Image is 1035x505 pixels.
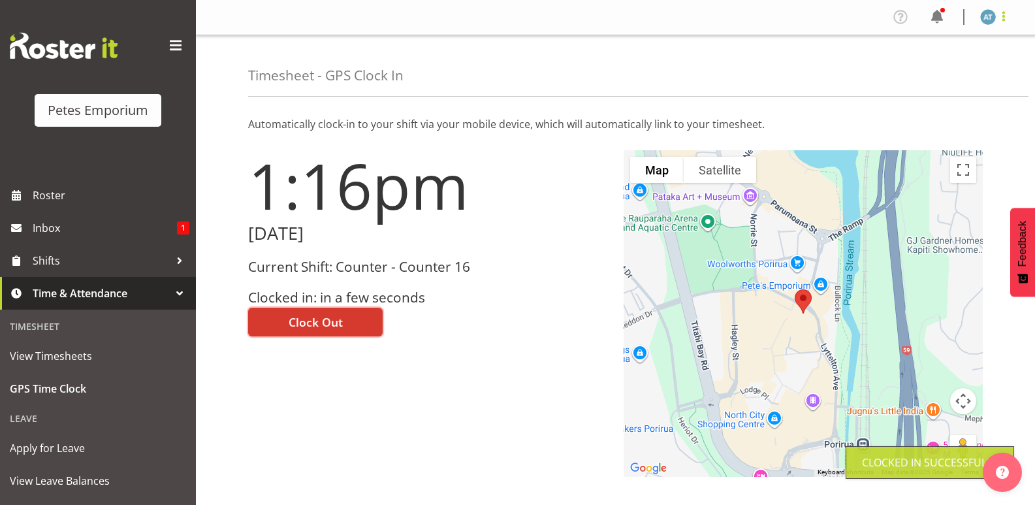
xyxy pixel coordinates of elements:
[248,68,404,83] h4: Timesheet - GPS Clock In
[177,221,189,235] span: 1
[33,284,170,303] span: Time & Attendance
[48,101,148,120] div: Petes Emporium
[10,379,186,399] span: GPS Time Clock
[996,466,1009,479] img: help-xxl-2.png
[818,468,874,477] button: Keyboard shortcuts
[289,314,343,331] span: Clock Out
[950,435,976,461] button: Drag Pegman onto the map to open Street View
[248,308,383,336] button: Clock Out
[950,157,976,183] button: Toggle fullscreen view
[10,33,118,59] img: Rosterit website logo
[248,290,608,305] h3: Clocked in: in a few seconds
[1010,208,1035,297] button: Feedback - Show survey
[33,186,189,205] span: Roster
[248,259,608,274] h3: Current Shift: Counter - Counter 16
[3,405,193,432] div: Leave
[627,460,670,477] a: Open this area in Google Maps (opens a new window)
[10,346,186,366] span: View Timesheets
[10,438,186,458] span: Apply for Leave
[33,218,177,238] span: Inbox
[980,9,996,25] img: alex-micheal-taniwha5364.jpg
[684,157,756,183] button: Show satellite imagery
[10,471,186,491] span: View Leave Balances
[3,340,193,372] a: View Timesheets
[862,455,998,470] div: Clocked in Successfully
[3,372,193,405] a: GPS Time Clock
[248,150,608,221] h1: 1:16pm
[248,223,608,244] h2: [DATE]
[248,116,983,132] p: Automatically clock-in to your shift via your mobile device, which will automatically link to you...
[950,388,976,414] button: Map camera controls
[3,432,193,464] a: Apply for Leave
[33,251,170,270] span: Shifts
[630,157,684,183] button: Show street map
[3,313,193,340] div: Timesheet
[1017,221,1028,267] span: Feedback
[627,460,670,477] img: Google
[3,464,193,497] a: View Leave Balances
